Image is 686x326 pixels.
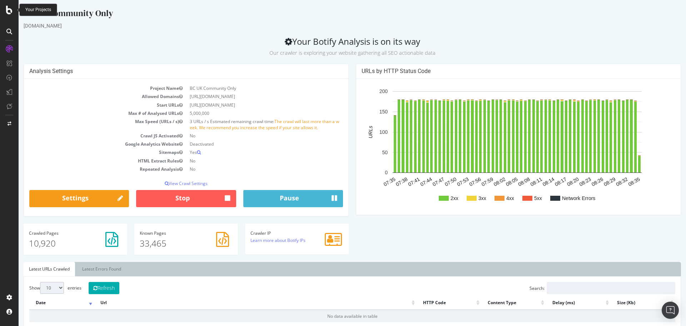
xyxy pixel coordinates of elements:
text: 07:50 [425,176,439,187]
a: Latest Errors Found [58,262,108,276]
text: 100 [361,129,369,135]
th: Content Type: activate to sort column ascending [463,296,527,310]
text: 08:23 [560,176,573,187]
td: Allowed Domains [11,92,168,101]
button: Stop [118,190,217,207]
text: 08:20 [547,176,561,187]
a: Settings [11,190,110,207]
text: 08:29 [584,176,598,187]
div: Your Projects [25,7,51,13]
td: Google Analytics Website [11,140,168,148]
text: 4xx [488,195,496,201]
text: 08:11 [511,176,525,187]
text: 07:41 [388,176,402,187]
a: Latest URLs Crawled [5,262,56,276]
h4: Crawler IP [232,231,325,235]
td: No [168,165,324,173]
p: 10,920 [10,237,103,249]
text: 07:59 [462,176,476,187]
text: 07:38 [376,176,390,187]
td: Sitemaps [11,148,168,156]
text: 08:17 [535,176,549,187]
svg: A chart. [343,84,654,209]
text: 08:05 [486,176,500,187]
td: Repeated Analysis [11,165,168,173]
input: Search: [528,282,657,294]
span: The crawl will last more than a week. We recommend you increase the speed if your site allows it. [171,118,320,131]
th: Url: activate to sort column ascending [75,296,398,310]
td: 3 URLs / s Estimated remaining crawl time: [168,117,324,132]
text: 07:56 [449,176,463,187]
text: 3xx [460,195,468,201]
h4: Pages Known [121,231,214,235]
text: 07:35 [364,176,378,187]
text: URLs [349,126,355,138]
td: No [168,157,324,165]
div: Open Intercom Messenger [662,302,679,319]
select: Showentries [21,282,45,294]
a: Learn more about Botify IPs [232,237,287,243]
div: BC UK Community Only [5,7,662,22]
td: Max # of Analysed URLs [11,109,168,117]
text: 2xx [432,195,440,201]
td: Project Name [11,84,168,92]
button: Refresh [70,282,101,294]
text: 08:35 [608,176,622,187]
td: [URL][DOMAIN_NAME] [168,101,324,109]
small: Our crawler is exploring your website gathering all SEO actionable data [251,49,417,56]
td: BC UK Community Only [168,84,324,92]
th: Size (Kb): activate to sort column ascending [592,296,657,310]
text: Network Errors [543,195,577,201]
text: 200 [361,89,369,94]
td: Max Speed (URLs / s) [11,117,168,132]
text: 50 [363,150,369,155]
h2: Your Botify Analysis is on its way [5,37,662,57]
p: View Crawl Settings [11,180,324,186]
td: No data available in table [11,310,657,322]
th: Date: activate to sort column ascending [11,296,75,310]
text: 07:47 [413,176,427,187]
td: Deactivated [168,140,324,148]
p: 33,465 [121,237,214,249]
td: Start URLs [11,101,168,109]
td: 5,000,000 [168,109,324,117]
h4: URLs by HTTP Status Code [343,68,657,75]
button: Pause [225,190,324,207]
text: 08:08 [498,176,512,187]
h4: Analysis Settings [11,68,324,75]
text: 08:02 [474,176,488,187]
text: 07:44 [401,176,414,187]
th: HTTP Code: activate to sort column ascending [398,296,463,310]
td: Yes [168,148,324,156]
text: 08:14 [523,176,537,187]
td: Crawl JS Activated [11,132,168,140]
label: Search: [511,282,657,294]
text: 5xx [516,195,523,201]
td: No [168,132,324,140]
div: [DOMAIN_NAME] [5,22,662,29]
td: [URL][DOMAIN_NAME] [168,92,324,101]
text: 08:26 [572,176,586,187]
td: HTML Extract Rules [11,157,168,165]
label: Show entries [11,282,63,294]
text: 07:53 [437,176,451,187]
th: Delay (ms): activate to sort column ascending [527,296,592,310]
text: 08:32 [596,176,610,187]
text: 0 [366,170,369,176]
h4: Pages Crawled [10,231,103,235]
text: 150 [361,109,369,115]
